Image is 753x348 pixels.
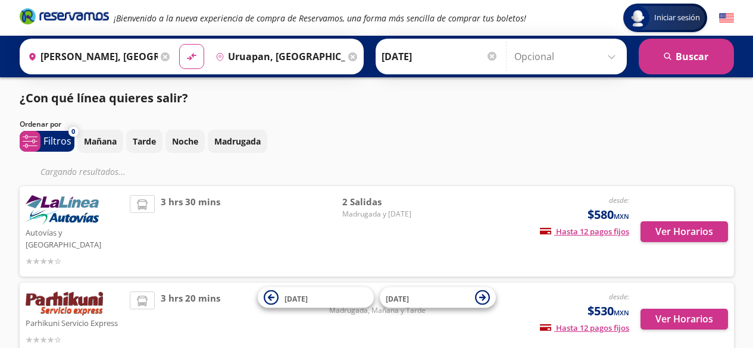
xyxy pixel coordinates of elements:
span: Madrugada, Mañana y Tarde [329,305,426,316]
button: Noche [165,130,205,153]
p: Ordenar por [20,119,61,130]
span: $580 [588,206,629,224]
span: 0 [71,127,75,137]
button: Buscar [639,39,734,74]
button: Mañana [77,130,123,153]
img: Autovías y La Línea [26,195,99,225]
p: Madrugada [214,135,261,148]
small: MXN [614,212,629,221]
button: 0Filtros [20,131,74,152]
span: [DATE] [386,293,409,303]
button: [DATE] [380,287,496,308]
span: $530 [588,302,629,320]
span: Hasta 12 pagos fijos [540,226,629,237]
p: Mañana [84,135,117,148]
span: Iniciar sesión [649,12,705,24]
a: Brand Logo [20,7,109,29]
em: Cargando resultados ... [40,166,126,177]
p: Noche [172,135,198,148]
p: Filtros [43,134,71,148]
span: Hasta 12 pagos fijos [540,322,629,333]
button: English [719,11,734,26]
input: Buscar Destino [211,42,345,71]
button: Madrugada [208,130,267,153]
span: 2 Salidas [342,195,426,209]
span: [DATE] [285,293,308,303]
small: MXN [614,308,629,317]
input: Buscar Origen [23,42,158,71]
input: Elegir Fecha [382,42,498,71]
p: Autovías y [GEOGRAPHIC_DATA] [26,225,124,250]
em: desde: [609,291,629,302]
input: Opcional [514,42,621,71]
span: 3 hrs 30 mins [161,195,220,268]
span: 3 hrs 20 mins [161,291,220,346]
em: desde: [609,195,629,205]
button: Ver Horarios [640,309,728,330]
button: Ver Horarios [640,221,728,242]
button: [DATE] [258,287,374,308]
em: ¡Bienvenido a la nueva experiencia de compra de Reservamos, una forma más sencilla de comprar tus... [114,12,526,24]
p: Tarde [133,135,156,148]
p: Parhikuni Servicio Express [26,315,124,330]
p: ¿Con qué línea quieres salir? [20,89,188,107]
i: Brand Logo [20,7,109,25]
span: Madrugada y [DATE] [342,209,426,220]
button: Tarde [126,130,163,153]
img: Parhikuni Servicio Express [26,291,103,315]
